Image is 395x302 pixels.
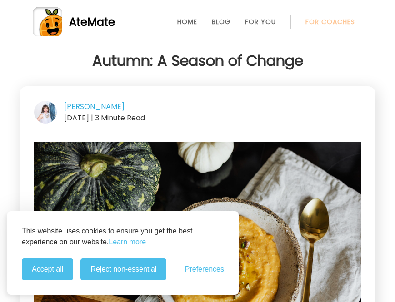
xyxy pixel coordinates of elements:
a: AteMate [33,7,362,36]
img: author-Amy-Bondar.jpg [34,101,57,124]
div: [DATE] | 3 Minute Read [34,112,360,124]
button: Reject non-essential [80,258,166,280]
a: For Coaches [305,18,355,25]
a: Blog [212,18,230,25]
p: This website uses cookies to ensure you get the best experience on our website. [22,226,224,248]
a: For You [245,18,276,25]
button: Toggle preferences [185,265,224,273]
a: [PERSON_NAME] [64,101,125,112]
a: Learn more [109,237,146,248]
div: AteMate [62,14,115,30]
button: Accept all cookies [22,258,73,280]
span: Preferences [185,265,224,273]
h1: Autumn: A Season of Change [11,50,384,72]
a: Home [177,18,197,25]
